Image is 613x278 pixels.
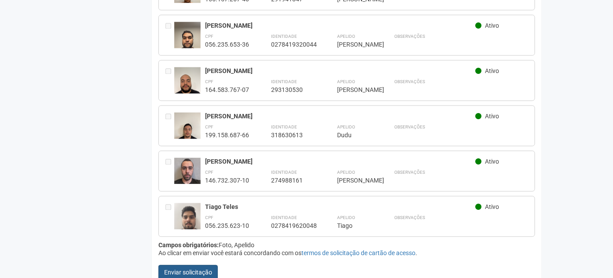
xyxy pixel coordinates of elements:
strong: Identidade [271,124,297,129]
div: Dudu [337,131,372,139]
div: [PERSON_NAME] [205,157,476,165]
div: 293130530 [271,86,315,94]
strong: Campos obrigatórios: [158,241,219,249]
strong: Apelido [337,124,355,129]
a: termos de solicitação de cartão de acesso [301,249,415,256]
strong: Observações [394,34,425,39]
span: Ativo [485,203,499,210]
img: user.jpg [174,203,201,238]
div: Entre em contato com a Aministração para solicitar o cancelamento ou 2a via [165,203,174,230]
strong: Apelido [337,170,355,175]
strong: Observações [394,124,425,129]
div: Entre em contato com a Aministração para solicitar o cancelamento ou 2a via [165,67,174,94]
div: [PERSON_NAME] [205,67,476,75]
div: 199.158.687-66 [205,131,249,139]
div: 0278419620048 [271,222,315,230]
div: Foto, Apelido [158,241,536,249]
div: [PERSON_NAME] [205,22,476,29]
strong: CPF [205,124,213,129]
strong: CPF [205,34,213,39]
div: Ao clicar em enviar você estará concordando com os . [158,249,536,257]
div: Entre em contato com a Aministração para solicitar o cancelamento ou 2a via [165,112,174,139]
strong: Observações [394,79,425,84]
div: Entre em contato com a Aministração para solicitar o cancelamento ou 2a via [165,22,174,48]
div: 164.583.767-07 [205,86,249,94]
div: 056.235.653-36 [205,40,249,48]
img: user.jpg [174,22,201,57]
strong: CPF [205,79,213,84]
div: 0278419320044 [271,40,315,48]
strong: Apelido [337,79,355,84]
div: [PERSON_NAME] [337,176,372,184]
div: [PERSON_NAME] [337,86,372,94]
strong: Identidade [271,170,297,175]
div: 146.732.307-10 [205,176,249,184]
span: Ativo [485,158,499,165]
strong: Identidade [271,79,297,84]
div: Entre em contato com a Aministração para solicitar o cancelamento ou 2a via [165,157,174,184]
strong: Apelido [337,34,355,39]
strong: CPF [205,215,213,220]
strong: Identidade [271,215,297,220]
strong: Identidade [271,34,297,39]
div: Tiago [337,222,372,230]
span: Ativo [485,22,499,29]
div: 318630613 [271,131,315,139]
div: 056.235.623-10 [205,222,249,230]
img: user.jpg [174,157,201,184]
img: user.jpg [174,112,201,147]
div: [PERSON_NAME] [337,40,372,48]
span: Ativo [485,113,499,120]
div: [PERSON_NAME] [205,112,476,120]
strong: CPF [205,170,213,175]
div: Tiago Teles [205,203,476,211]
div: 274988161 [271,176,315,184]
img: user.jpg [174,67,201,102]
strong: Observações [394,215,425,220]
strong: Apelido [337,215,355,220]
strong: Observações [394,170,425,175]
span: Ativo [485,67,499,74]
